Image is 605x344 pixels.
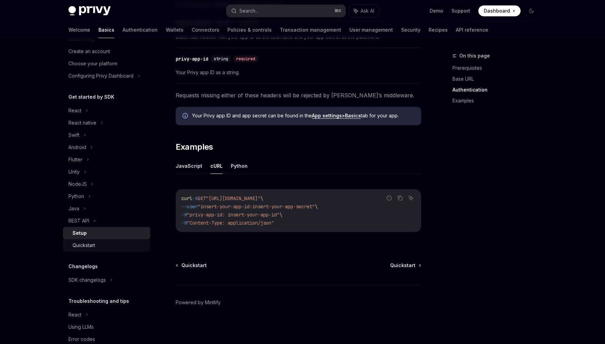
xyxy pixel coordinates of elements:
[452,73,542,84] a: Base URL
[68,180,87,188] div: NodeJS
[390,262,415,269] span: Quickstart
[68,155,82,164] div: Flutter
[181,212,187,218] span: -H
[181,262,207,269] span: Quickstart
[63,45,150,58] a: Create an account
[123,22,158,38] a: Authentication
[181,203,198,210] span: --user
[98,22,114,38] a: Basics
[430,7,443,14] a: Demo
[280,212,282,218] span: \
[68,6,111,16] img: dark logo
[68,204,79,213] div: Java
[68,131,79,139] div: Swift
[68,107,81,115] div: React
[182,113,189,120] svg: Info
[176,68,421,77] span: Your Privy app ID as a string.
[68,119,96,127] div: React native
[227,22,272,38] a: Policies & controls
[68,93,114,101] h5: Get started by SDK
[68,60,117,68] div: Choose your platform
[181,195,192,201] span: curl
[198,195,206,201] span: GET
[452,84,542,95] a: Authentication
[63,321,150,333] a: Using LLMs
[166,22,184,38] a: Wallets
[68,217,89,225] div: REST API
[280,22,341,38] a: Transaction management
[73,229,87,237] div: Setup
[68,192,84,200] div: Python
[407,194,415,202] button: Ask AI
[312,113,342,118] strong: App settings
[187,212,280,218] span: "privy-app-id: insert-your-app-id"
[68,168,80,176] div: Unity
[68,311,81,319] div: React
[345,113,361,118] strong: Basics
[192,112,414,119] span: Your Privy app ID and app secret can be found in the tab for your app.
[452,95,542,106] a: Examples
[68,143,86,151] div: Android
[181,220,187,226] span: -H
[451,7,470,14] a: Support
[484,7,510,14] span: Dashboard
[312,113,361,119] a: App settings>Basics
[68,22,90,38] a: Welcome
[68,297,129,305] h5: Troubleshooting and tips
[187,220,274,226] span: "Content-Type: application/json"
[226,5,346,17] button: Search...⌘K
[63,239,150,251] a: Quickstart
[176,91,421,100] span: Requests missing either of these headers will be rejected by [PERSON_NAME]’s middleware.
[210,158,223,174] button: cURL
[239,7,258,15] div: Search...
[68,262,98,271] h5: Changelogs
[63,227,150,239] a: Setup
[334,8,341,14] span: ⌘ K
[68,323,94,331] div: Using LLMs
[385,194,394,202] button: Report incorrect code
[478,5,521,16] a: Dashboard
[526,5,537,16] button: Toggle dark mode
[390,262,420,269] a: Quickstart
[192,22,219,38] a: Connectors
[260,195,263,201] span: \
[349,5,379,17] button: Ask AI
[192,195,198,201] span: -X
[234,55,258,62] div: required
[315,203,318,210] span: \
[73,241,95,249] div: Quickstart
[176,142,213,152] span: Examples
[176,55,208,62] div: privy-app-id
[198,203,315,210] span: "insert-your-app-id:insert-your-app-secret"
[429,22,448,38] a: Recipes
[459,52,490,60] span: On this page
[63,58,150,70] a: Choose your platform
[214,56,228,62] span: string
[361,7,374,14] span: Ask AI
[68,335,95,343] div: Error codes
[176,299,221,306] a: Powered by Mintlify
[396,194,404,202] button: Copy the contents from the code block
[68,276,106,284] div: SDK changelogs
[452,63,542,73] a: Prerequisites
[176,262,207,269] a: Quickstart
[456,22,488,38] a: API reference
[206,195,260,201] span: "[URL][DOMAIN_NAME]"
[349,22,393,38] a: User management
[231,158,248,174] button: Python
[68,47,110,55] div: Create an account
[68,72,133,80] div: Configuring Privy Dashboard
[176,158,202,174] button: JavaScript
[401,22,420,38] a: Security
